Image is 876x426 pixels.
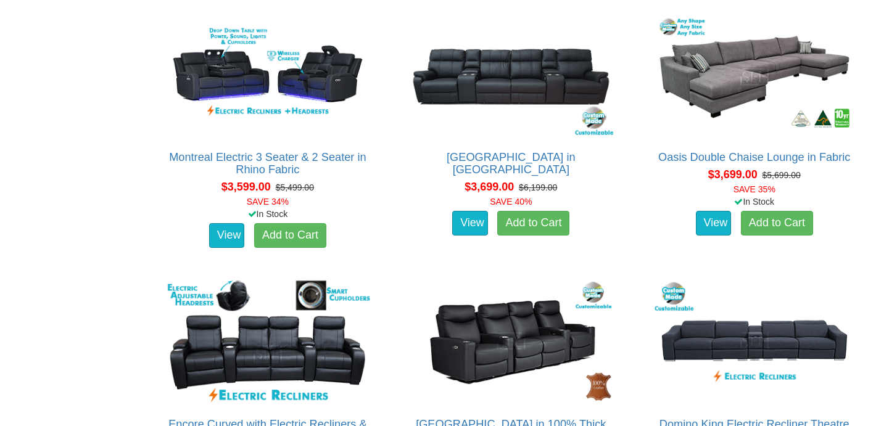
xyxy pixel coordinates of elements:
div: In Stock [640,195,869,208]
a: View [696,211,732,236]
a: View [452,211,488,236]
del: $5,499.00 [276,182,314,192]
img: Bond Theatre Lounge in 100% Thick Leather [405,277,616,406]
a: Add to Cart [497,211,569,236]
del: $6,199.00 [519,182,557,192]
font: SAVE 35% [733,184,775,194]
span: $3,699.00 [708,168,758,181]
img: Domino King Electric Recliner Theatre Lounge in Fabric [649,277,860,406]
a: Oasis Double Chaise Lounge in Fabric [658,151,850,163]
a: Add to Cart [741,211,813,236]
a: Add to Cart [254,223,326,248]
a: Montreal Electric 3 Seater & 2 Seater in Rhino Fabric [169,151,366,176]
img: Oasis Double Chaise Lounge in Fabric [649,10,860,139]
font: SAVE 40% [490,197,532,207]
div: In Stock [153,208,382,220]
font: SAVE 34% [247,197,289,207]
a: View [209,223,245,248]
del: $5,699.00 [762,170,801,180]
a: [GEOGRAPHIC_DATA] in [GEOGRAPHIC_DATA] [447,151,576,176]
img: Encore Curved with Electric Recliners & Headrests 100% Leather [162,277,373,406]
img: Montreal Electric 3 Seater & 2 Seater in Rhino Fabric [162,10,373,139]
span: $3,599.00 [221,181,271,193]
span: $3,699.00 [465,181,514,193]
img: Denver Theatre Lounge in Fabric [405,10,616,139]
